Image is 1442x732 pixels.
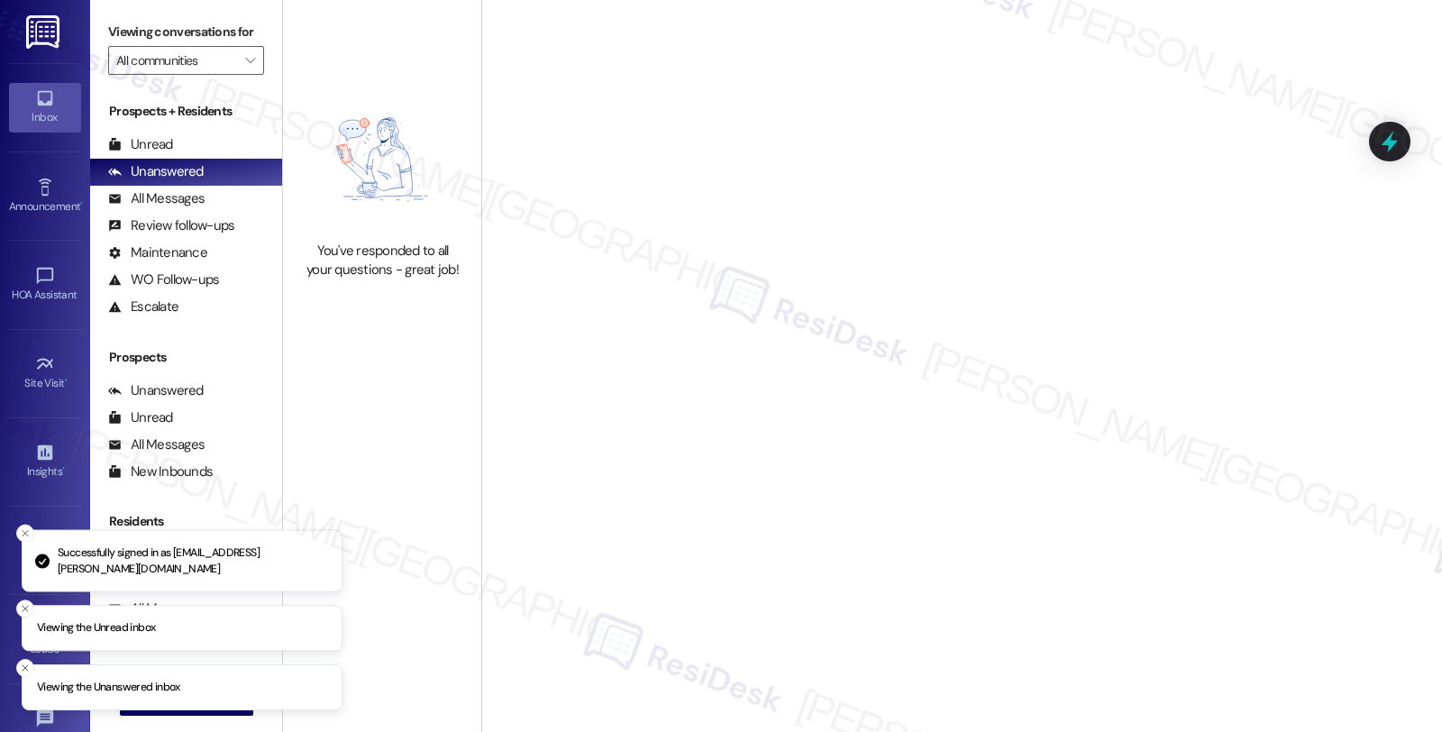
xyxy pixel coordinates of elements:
div: New Inbounds [108,462,213,481]
a: HOA Assistant [9,261,81,309]
div: Unanswered [108,381,204,400]
div: Residents [90,512,282,531]
div: Prospects + Residents [90,102,282,121]
a: Site Visit • [9,349,81,398]
p: Successfully signed in as [EMAIL_ADDRESS][PERSON_NAME][DOMAIN_NAME] [58,545,327,577]
a: Leads [9,615,81,663]
div: All Messages [108,189,205,208]
label: Viewing conversations for [108,18,264,46]
button: Close toast [16,599,34,618]
button: Close toast [16,659,34,677]
span: • [62,462,65,475]
i:  [245,53,255,68]
div: WO Follow-ups [108,270,219,289]
a: Inbox [9,83,81,132]
div: Maintenance [108,243,207,262]
p: Viewing the Unread inbox [37,620,155,636]
a: Buildings [9,526,81,575]
div: Unread [108,408,173,427]
div: Unanswered [108,162,204,181]
div: Prospects [90,348,282,367]
div: Review follow-ups [108,216,234,235]
div: All Messages [108,435,205,454]
p: Viewing the Unanswered inbox [37,680,180,696]
img: ResiDesk Logo [26,15,63,49]
div: Unread [108,135,173,154]
button: Close toast [16,525,34,543]
div: You've responded to all your questions - great job! [303,242,461,280]
input: All communities [116,46,235,75]
span: • [80,197,83,210]
div: Escalate [108,297,178,316]
img: empty-state [303,86,461,232]
a: Insights • [9,437,81,486]
span: • [65,374,68,387]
